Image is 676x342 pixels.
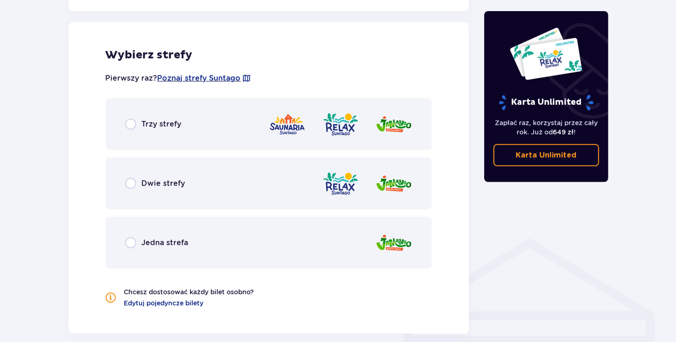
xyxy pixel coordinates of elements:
[142,119,182,129] p: Trzy strefy
[553,128,574,136] span: 649 zł
[269,111,306,138] img: zone logo
[375,111,412,138] img: zone logo
[322,171,359,197] img: zone logo
[375,171,412,197] img: zone logo
[516,150,576,160] p: Karta Unlimited
[142,178,185,189] p: Dwie strefy
[106,73,251,83] p: Pierwszy raz?
[493,118,599,137] p: Zapłać raz, korzystaj przez cały rok. Już od !
[142,238,189,248] p: Jedna strefa
[158,73,241,83] a: Poznaj strefy Suntago
[498,95,594,111] p: Karta Unlimited
[106,48,432,62] p: Wybierz strefy
[124,298,204,308] a: Edytuj pojedyncze bilety
[124,287,254,297] p: Chcesz dostosować każdy bilet osobno?
[375,230,412,256] img: zone logo
[322,111,359,138] img: zone logo
[493,144,599,166] a: Karta Unlimited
